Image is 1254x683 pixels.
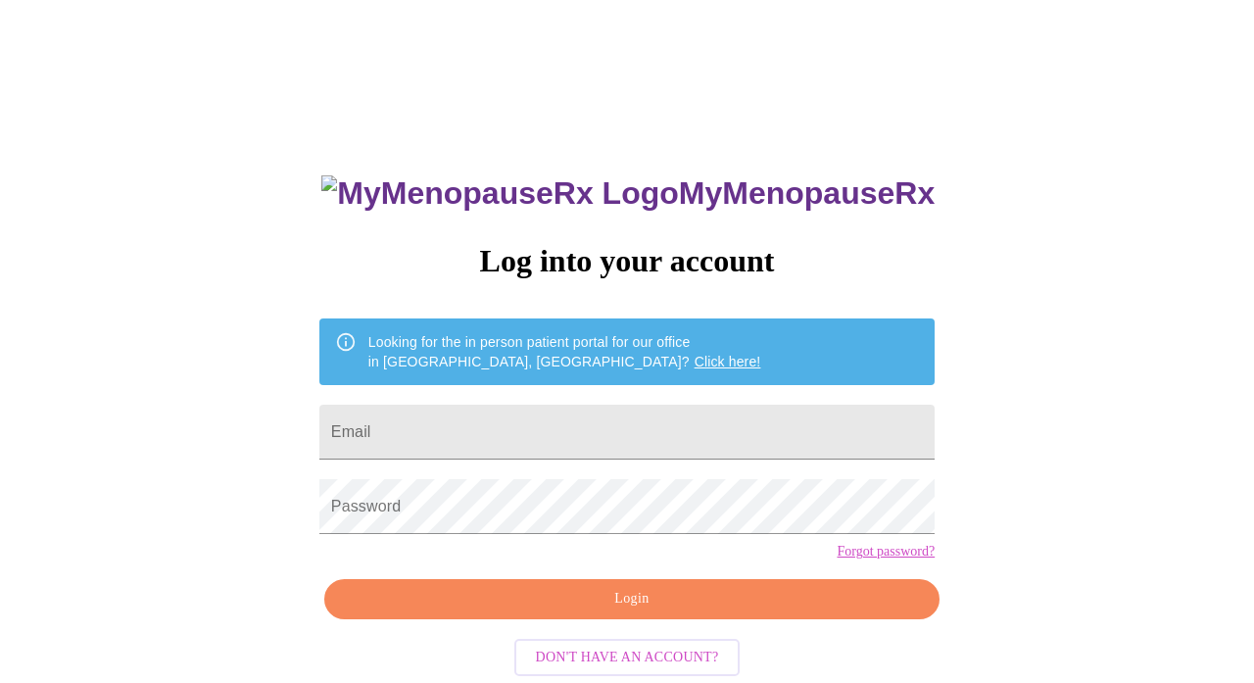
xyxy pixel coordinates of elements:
[536,646,719,670] span: Don't have an account?
[509,648,746,664] a: Don't have an account?
[837,544,935,560] a: Forgot password?
[368,324,761,379] div: Looking for the in person patient portal for our office in [GEOGRAPHIC_DATA], [GEOGRAPHIC_DATA]?
[319,243,935,279] h3: Log into your account
[695,354,761,369] a: Click here!
[514,639,741,677] button: Don't have an account?
[321,175,935,212] h3: MyMenopauseRx
[347,587,917,611] span: Login
[324,579,940,619] button: Login
[321,175,678,212] img: MyMenopauseRx Logo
